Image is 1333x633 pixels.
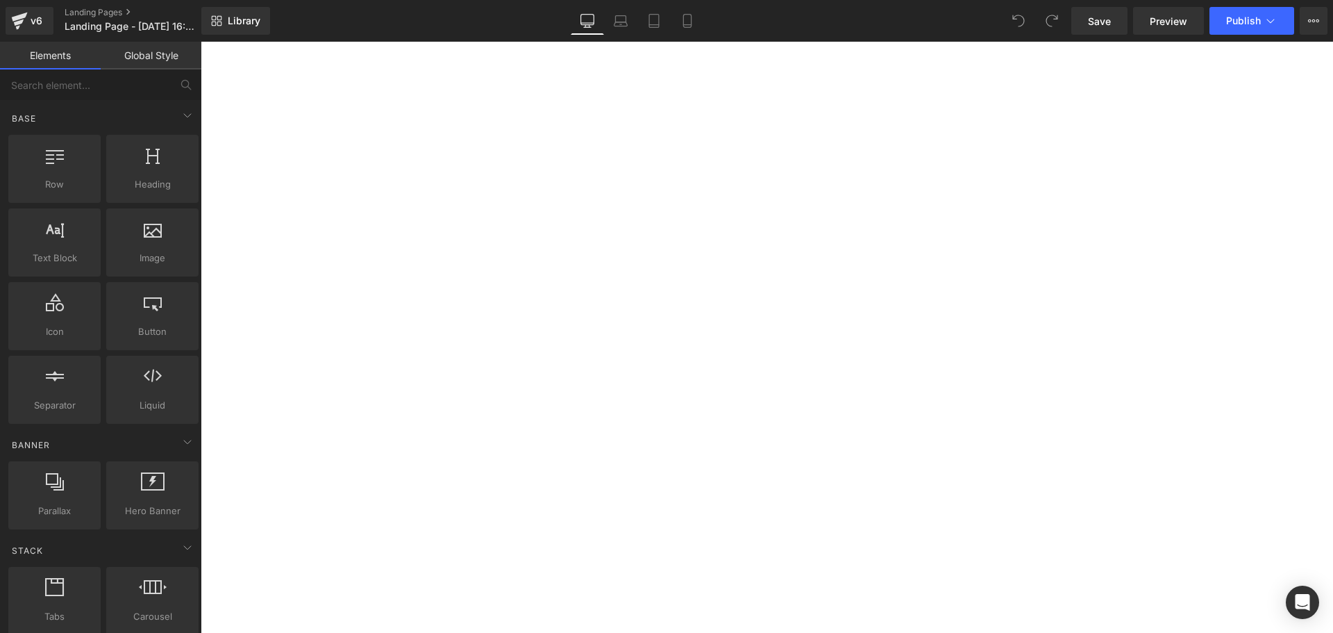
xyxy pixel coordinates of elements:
span: Heading [110,177,194,192]
a: Global Style [101,42,201,69]
span: Separator [12,398,97,413]
a: Desktop [571,7,604,35]
span: Library [228,15,260,27]
div: v6 [28,12,45,30]
a: Tablet [637,7,671,35]
span: Publish [1226,15,1261,26]
span: Landing Page - [DATE] 16:59:33 [65,21,198,32]
span: Save [1088,14,1111,28]
button: Publish [1209,7,1294,35]
button: Undo [1005,7,1032,35]
a: New Library [201,7,270,35]
span: Hero Banner [110,504,194,518]
span: Preview [1150,14,1187,28]
span: Icon [12,324,97,339]
a: Preview [1133,7,1204,35]
span: Parallax [12,504,97,518]
span: Text Block [12,251,97,265]
a: Landing Pages [65,7,224,18]
a: Laptop [604,7,637,35]
span: Liquid [110,398,194,413]
div: Open Intercom Messenger [1286,586,1319,619]
span: Button [110,324,194,339]
button: More [1300,7,1327,35]
a: Mobile [671,7,704,35]
span: Row [12,177,97,192]
span: Tabs [12,609,97,624]
button: Redo [1038,7,1066,35]
span: Base [10,112,37,125]
span: Carousel [110,609,194,624]
span: Image [110,251,194,265]
span: Banner [10,438,51,452]
span: Stack [10,544,44,557]
a: v6 [6,7,53,35]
